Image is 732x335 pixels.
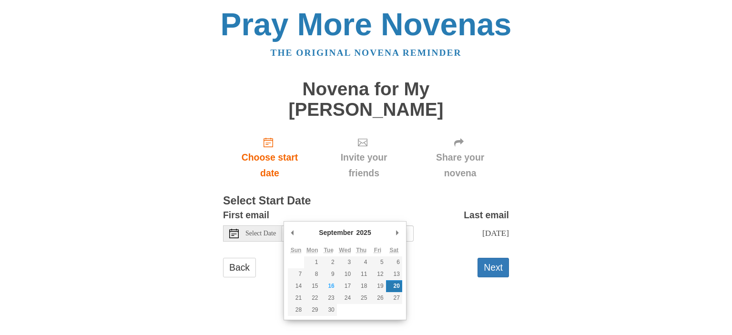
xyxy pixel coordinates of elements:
[271,48,462,58] a: The original novena reminder
[337,280,353,292] button: 17
[233,150,307,181] span: Choose start date
[482,228,509,238] span: [DATE]
[221,7,512,42] a: Pray More Novenas
[288,225,297,240] button: Previous Month
[353,268,369,280] button: 11
[304,292,320,304] button: 22
[324,247,333,254] abbr: Tuesday
[369,280,386,292] button: 19
[389,247,398,254] abbr: Saturday
[304,268,320,280] button: 8
[369,268,386,280] button: 12
[321,292,337,304] button: 23
[369,256,386,268] button: 5
[337,256,353,268] button: 3
[223,129,316,186] a: Choose start date
[317,225,355,240] div: September
[223,258,256,277] a: Back
[321,256,337,268] button: 2
[464,207,509,223] label: Last email
[393,225,402,240] button: Next Month
[288,292,304,304] button: 21
[245,230,276,237] span: Select Date
[306,247,318,254] abbr: Monday
[337,292,353,304] button: 24
[369,292,386,304] button: 26
[386,268,402,280] button: 13
[321,268,337,280] button: 9
[386,280,402,292] button: 20
[304,304,320,316] button: 29
[288,304,304,316] button: 28
[353,280,369,292] button: 18
[321,304,337,316] button: 30
[353,256,369,268] button: 4
[288,280,304,292] button: 14
[339,247,351,254] abbr: Wednesday
[223,207,269,223] label: First email
[321,280,337,292] button: 16
[304,280,320,292] button: 15
[374,247,381,254] abbr: Friday
[411,129,509,186] div: Click "Next" to confirm your start date first.
[282,225,414,242] input: Use the arrow keys to pick a date
[291,247,302,254] abbr: Sunday
[337,268,353,280] button: 10
[478,258,509,277] button: Next
[316,129,411,186] div: Click "Next" to confirm your start date first.
[356,247,366,254] abbr: Thursday
[386,256,402,268] button: 6
[223,79,509,120] h1: Novena for My [PERSON_NAME]
[386,292,402,304] button: 27
[223,195,509,207] h3: Select Start Date
[353,292,369,304] button: 25
[304,256,320,268] button: 1
[355,225,373,240] div: 2025
[421,150,499,181] span: Share your novena
[288,268,304,280] button: 7
[326,150,402,181] span: Invite your friends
